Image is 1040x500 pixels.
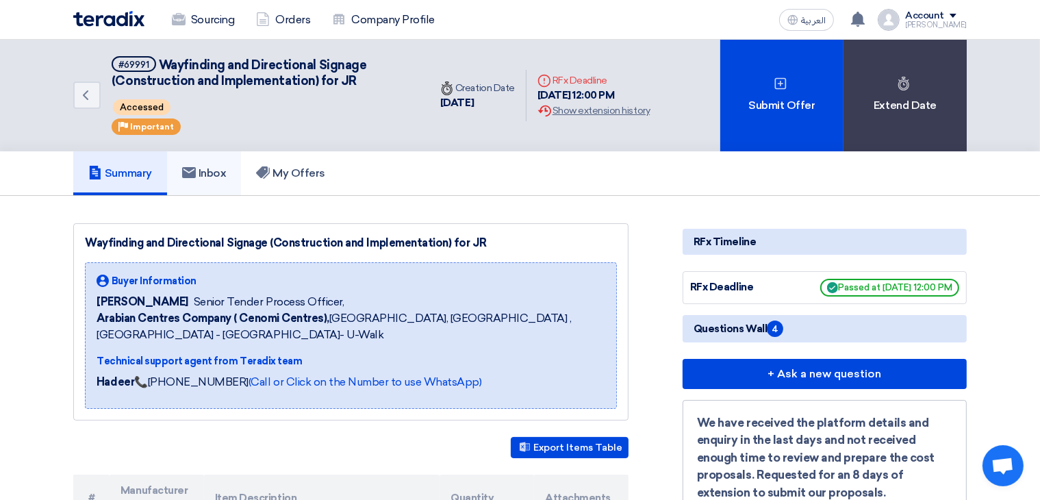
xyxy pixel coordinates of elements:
[905,21,967,29] div: [PERSON_NAME]
[844,40,967,151] div: Extend Date
[73,11,144,27] img: Teradix logo
[982,445,1024,486] a: دردشة مفتوحة
[878,9,900,31] img: profile_test.png
[767,321,783,337] span: 4
[112,274,196,288] span: Buyer Information
[801,16,826,25] span: العربية
[97,354,605,368] div: Technical support agent from Teradix team
[690,279,793,295] div: RFx Deadline
[256,166,325,180] h5: My Offers
[241,151,340,195] a: My Offers
[321,5,446,35] a: Company Profile
[440,95,515,111] div: [DATE]
[182,166,227,180] h5: Inbox
[683,229,967,255] div: RFx Timeline
[249,375,481,388] a: (Call or Click on the Number to use WhatsApp)
[73,151,167,195] a: Summary
[537,88,650,103] div: [DATE] 12:00 PM
[161,5,245,35] a: Sourcing
[537,73,650,88] div: RFx Deadline
[130,122,174,132] span: Important
[97,375,134,388] strong: Hadeer
[720,40,844,151] div: Submit Offer
[905,10,944,22] div: Account
[88,166,152,180] h5: Summary
[85,235,617,251] div: Wayfinding and Directional Signage (Construction and Implementation) for JR
[112,58,366,88] span: Wayfinding and Directional Signage (Construction and Implementation) for JR
[97,374,481,390] p: ‪‪‪‪[PHONE_NUMBER]‬‬‬
[113,99,170,115] span: Accessed
[683,359,967,389] button: + Ask a new question
[97,294,188,310] span: [PERSON_NAME]
[134,375,148,388] a: 📞
[537,103,650,118] div: Show extension history
[118,60,149,69] div: #69991
[694,321,783,337] span: Questions Wall
[820,279,959,297] span: Passed at [DATE] 12:00 PM
[97,312,329,325] b: Arabian Centres Company ( Cenomi Centres),
[97,310,605,343] span: [GEOGRAPHIC_DATA], [GEOGRAPHIC_DATA] ,[GEOGRAPHIC_DATA] - [GEOGRAPHIC_DATA]- U-Walk
[245,5,321,35] a: Orders
[779,9,834,31] button: العربية
[167,151,242,195] a: Inbox
[440,81,515,95] div: Creation Date
[511,437,629,458] button: Export Items Table
[112,56,413,90] h5: Wayfinding and Directional Signage (Construction and Implementation) for JR
[194,294,344,310] span: Senior Tender Process Officer,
